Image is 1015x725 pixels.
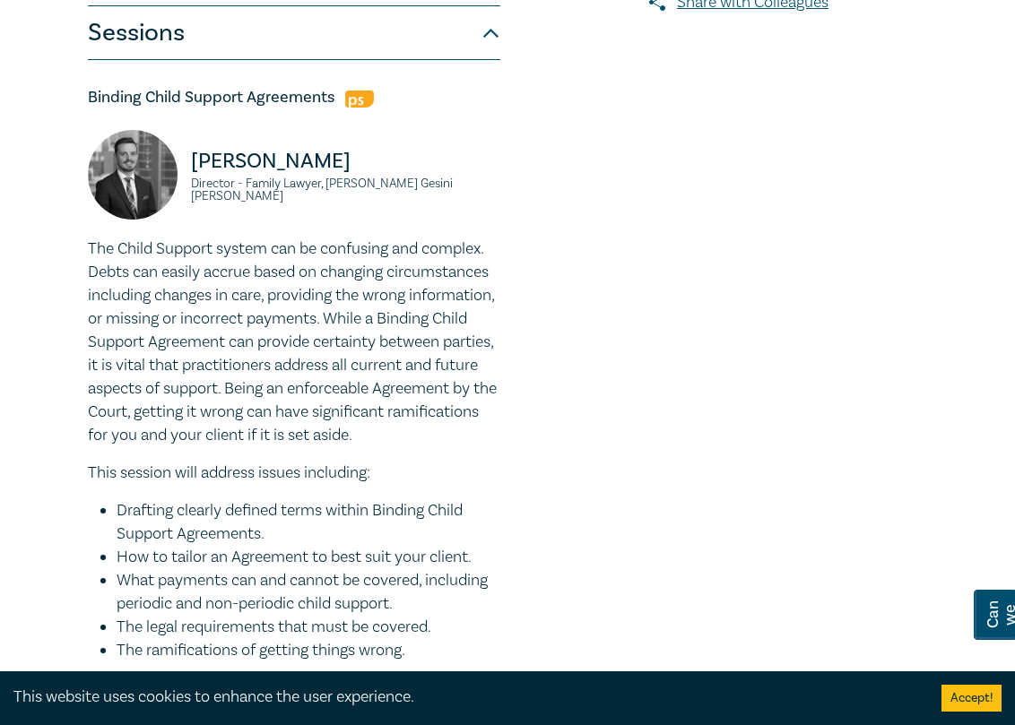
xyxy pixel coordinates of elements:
[117,639,500,662] li: The ramifications of getting things wrong.
[88,462,500,485] p: This session will address issues including:
[117,546,500,569] li: How to tailor an Agreement to best suit your client.
[117,499,500,546] li: Drafting clearly defined terms within Binding Child Support Agreements.
[191,147,500,176] p: [PERSON_NAME]
[941,685,1002,712] button: Accept cookies
[88,87,500,108] h5: Binding Child Support Agreements
[117,616,500,639] li: The legal requirements that must be covered.
[13,686,915,709] div: This website uses cookies to enhance the user experience.
[191,177,500,203] small: Director - Family Lawyer, [PERSON_NAME] Gesini [PERSON_NAME]
[345,91,374,108] img: Professional Skills
[88,130,178,220] img: Timothy Gough
[88,6,500,60] button: Sessions
[117,569,500,616] li: What payments can and cannot be covered, including periodic and non-periodic child support.
[88,237,500,447] p: The Child Support system can be confusing and complex. Debts can easily accrue based on changing ...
